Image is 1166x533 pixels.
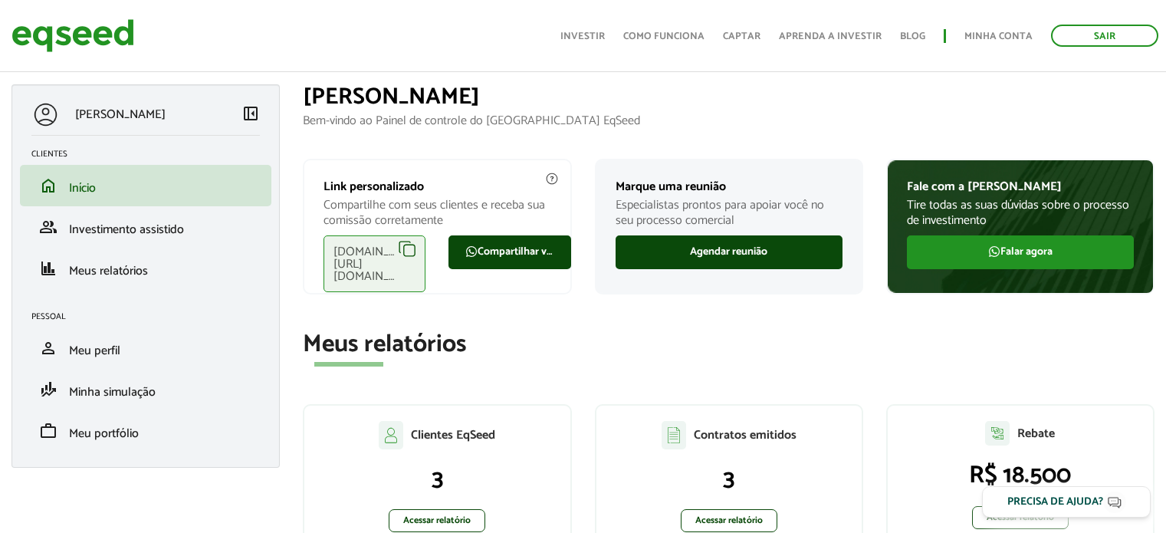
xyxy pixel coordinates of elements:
a: groupInvestimento assistido [31,218,260,236]
p: Tire todas as suas dúvidas sobre o processo de investimento [907,198,1134,227]
a: Aprenda a investir [779,31,882,41]
div: [DOMAIN_NAME][URL][DOMAIN_NAME] [324,235,425,292]
span: home [39,176,57,195]
p: Contratos emitidos [694,428,796,443]
h2: Clientes [31,150,271,159]
img: EqSeed [11,15,134,56]
a: Falar agora [907,235,1134,269]
li: Investimento assistido [20,206,271,248]
span: Meus relatórios [69,261,148,281]
li: Meu portfólio [20,410,271,452]
a: Acessar relatório [389,509,485,532]
a: homeInício [31,176,260,195]
span: Meu perfil [69,341,120,361]
p: 3 [320,465,554,494]
a: Colapsar menu [241,104,260,126]
a: Acessar relatório [972,506,1069,529]
p: Fale com a [PERSON_NAME] [907,179,1134,194]
p: R$ 18.500 [903,461,1138,490]
span: Investimento assistido [69,219,184,240]
span: work [39,422,57,440]
span: finance_mode [39,380,57,399]
a: Investir [560,31,605,41]
img: agent-meulink-info2.svg [545,172,559,186]
img: FaWhatsapp.svg [988,245,1000,258]
span: left_panel_close [241,104,260,123]
li: Minha simulação [20,369,271,410]
p: [PERSON_NAME] [75,107,166,122]
a: finance_modeMinha simulação [31,380,260,399]
a: financeMeus relatórios [31,259,260,278]
li: Meu perfil [20,327,271,369]
span: person [39,339,57,357]
span: Meu portfólio [69,423,139,444]
p: 3 [612,465,846,494]
img: agent-relatorio.svg [985,421,1010,446]
p: Link personalizado [324,179,550,194]
img: agent-contratos.svg [662,421,686,449]
h2: Meus relatórios [303,331,1155,358]
p: Marque uma reunião [616,179,842,194]
a: workMeu portfólio [31,422,260,440]
p: Bem-vindo ao Painel de controle do [GEOGRAPHIC_DATA] EqSeed [303,114,1155,128]
h1: [PERSON_NAME] [303,84,1155,110]
a: Como funciona [623,31,705,41]
a: personMeu perfil [31,339,260,357]
a: Sair [1051,25,1158,47]
p: Especialistas prontos para apoiar você no seu processo comercial [616,198,842,227]
p: Clientes EqSeed [411,428,495,443]
li: Meus relatórios [20,248,271,289]
span: finance [39,259,57,278]
img: FaWhatsapp.svg [465,245,478,258]
img: agent-clientes.svg [379,421,403,449]
p: Rebate [1017,426,1055,441]
p: Compartilhe com seus clientes e receba sua comissão corretamente [324,198,550,227]
a: Captar [723,31,760,41]
a: Agendar reunião [616,235,842,269]
a: Compartilhar via WhatsApp [448,235,571,269]
span: group [39,218,57,236]
span: Minha simulação [69,382,156,403]
a: Minha conta [964,31,1033,41]
a: Blog [900,31,925,41]
li: Início [20,165,271,206]
a: Acessar relatório [681,509,777,532]
span: Início [69,178,96,199]
h2: Pessoal [31,312,271,321]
